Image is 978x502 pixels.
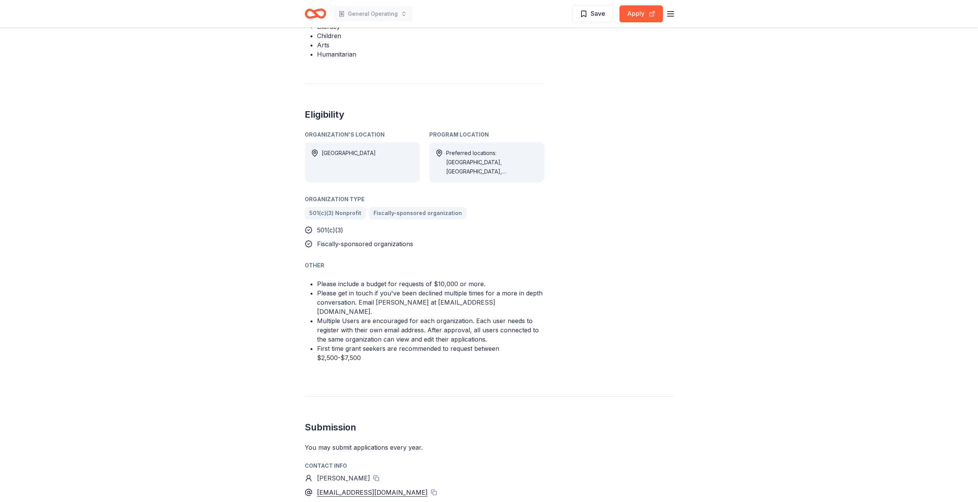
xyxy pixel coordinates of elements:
[317,40,545,50] li: Arts
[305,108,545,121] h2: Eligibility
[572,5,613,22] button: Save
[317,289,545,316] li: Please get in touch if you've been declined multiple times for a more in depth conversation. Emai...
[317,226,343,234] span: 501(c)(3)
[305,461,674,470] div: Contact info
[305,195,545,204] div: Organization Type
[322,148,376,176] div: [GEOGRAPHIC_DATA]
[429,130,545,139] div: Program Location
[305,130,420,139] div: Organization's Location
[317,50,545,59] li: Humanitarian
[305,443,674,452] div: You may submit applications every year .
[619,5,663,22] button: Apply
[317,279,545,289] li: Please include a budget for requests of $10,000 or more.
[317,487,428,497] a: [EMAIL_ADDRESS][DOMAIN_NAME]
[317,31,545,40] li: Children
[317,474,370,482] span: [PERSON_NAME]
[332,6,413,22] button: General Operating
[591,8,605,18] span: Save
[309,208,361,218] span: 501(c)(3) Nonprofit
[317,316,545,344] li: Multiple Users are encouraged for each organization. Each user needs to register with their own e...
[374,208,462,218] span: Fiscally-sponsored organization
[305,5,326,23] a: Home
[305,207,366,219] a: 501(c)(3) Nonprofit
[348,9,398,18] span: General Operating
[446,148,538,176] div: Preferred locations: [GEOGRAPHIC_DATA], [GEOGRAPHIC_DATA], [GEOGRAPHIC_DATA], All eligible locati...
[317,344,545,362] li: First time grant seekers are recommended to request between $2,500-$7,500
[305,261,545,270] div: Other
[317,240,413,248] span: Fiscally-sponsored organizations
[369,207,467,219] a: Fiscally-sponsored organization
[305,421,674,434] h2: Submission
